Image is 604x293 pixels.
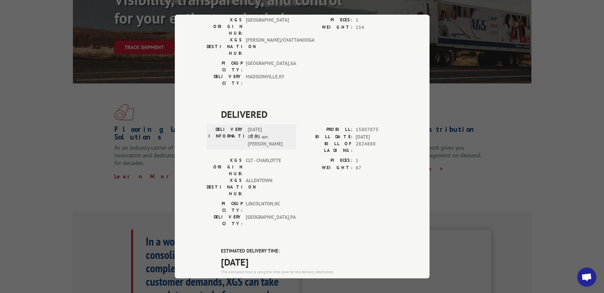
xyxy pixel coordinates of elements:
label: ESTIMATED DELIVERY TIME: [221,247,398,255]
span: [GEOGRAPHIC_DATA] [246,17,289,37]
label: DELIVERY CITY: [207,214,243,227]
span: LINCOLNTON , NC [246,200,289,214]
label: WEIGHT: [302,24,352,31]
label: PIECES: [302,157,352,164]
span: ALLENTOWN [246,177,289,197]
label: XGS DESTINATION HUB: [207,177,243,197]
span: [GEOGRAPHIC_DATA] , GA [246,60,289,73]
span: [DATE] [221,255,398,269]
label: XGS ORIGIN HUB: [207,157,243,177]
label: PROBILL: [302,126,352,133]
span: 15807875 [356,126,398,133]
span: 154 [356,24,398,31]
label: PICKUP CITY: [207,200,243,214]
label: PIECES: [302,17,352,24]
label: PICKUP CITY: [207,60,243,73]
label: DELIVERY CITY: [207,73,243,87]
label: DELIVERY INFORMATION: [209,126,245,148]
span: 1 [356,157,398,164]
label: XGS ORIGIN HUB: [207,17,243,37]
span: [PERSON_NAME]/CHATTANOOGA [246,37,289,57]
span: 1 [356,17,398,24]
span: [DATE] 09:55 am [PERSON_NAME] [248,126,291,148]
label: WEIGHT: [302,164,352,172]
span: [DATE] [356,133,398,141]
span: CLT - CHARLOTTE [246,157,289,177]
label: BILL DATE: [302,133,352,141]
span: 2824888 [356,140,398,154]
label: XGS DESTINATION HUB: [207,37,243,57]
span: DELIVERED [221,107,398,121]
span: MADISONVILLE , KY [246,73,289,87]
label: BILL OF LADING: [302,140,352,154]
span: [GEOGRAPHIC_DATA] , PA [246,214,289,227]
span: 67 [356,164,398,172]
div: The estimated time is using the time zone for the delivery destination. [221,269,398,275]
a: Open chat [577,268,596,287]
